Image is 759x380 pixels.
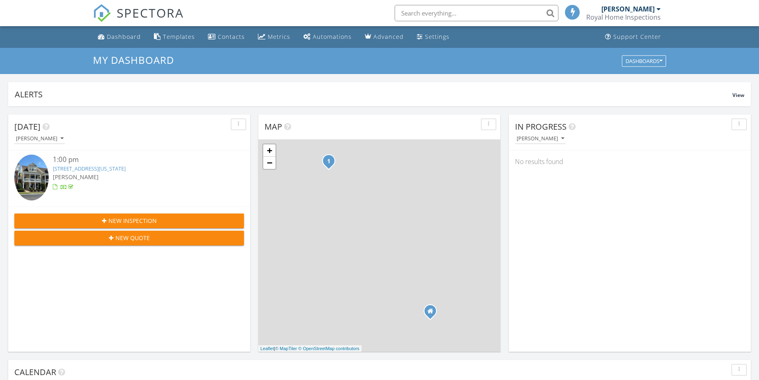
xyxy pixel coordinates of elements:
[95,29,144,45] a: Dashboard
[14,121,41,132] span: [DATE]
[622,55,666,67] button: Dashboards
[515,121,567,132] span: In Progress
[268,33,290,40] div: Metrics
[300,29,355,45] a: Automations (Basic)
[263,144,276,157] a: Zoom in
[16,136,63,142] div: [PERSON_NAME]
[613,33,661,40] div: Support Center
[626,58,662,64] div: Dashboards
[258,345,361,352] div: |
[108,216,157,225] span: New Inspection
[298,346,359,351] a: © OpenStreetMap contributors
[151,29,198,45] a: Templates
[218,33,245,40] div: Contacts
[14,155,49,200] img: 9353451%2Fcover_photos%2F03FHf0g1M0ffW8YYVY2w%2Fsmall.jpg
[15,89,732,100] div: Alerts
[205,29,248,45] a: Contacts
[264,121,282,132] span: Map
[509,151,751,173] div: No results found
[255,29,294,45] a: Metrics
[515,133,566,144] button: [PERSON_NAME]
[732,92,744,99] span: View
[163,33,195,40] div: Templates
[373,33,404,40] div: Advanced
[395,5,558,21] input: Search everything...
[601,5,655,13] div: [PERSON_NAME]
[14,155,244,202] a: 1:00 pm [STREET_ADDRESS][US_STATE] [PERSON_NAME]
[275,346,297,351] a: © MapTiler
[327,159,330,164] i: 1
[14,214,244,228] button: New Inspection
[586,13,661,21] div: Royal Home Inspections
[117,4,184,21] span: SPECTORA
[517,136,564,142] div: [PERSON_NAME]
[14,231,244,245] button: New Quote
[329,161,334,166] div: 4569 Totteridge , Virginia Beach, VA 23462
[602,29,664,45] a: Support Center
[260,346,274,351] a: Leaflet
[53,165,126,172] a: [STREET_ADDRESS][US_STATE]
[361,29,407,45] a: Advanced
[93,4,111,22] img: The Best Home Inspection Software - Spectora
[93,11,184,28] a: SPECTORA
[430,311,435,316] div: 3000 looking glass court, Virginia Beach VA 23456
[107,33,141,40] div: Dashboard
[14,133,65,144] button: [PERSON_NAME]
[53,173,99,181] span: [PERSON_NAME]
[115,234,150,242] span: New Quote
[53,155,225,165] div: 1:00 pm
[313,33,352,40] div: Automations
[413,29,453,45] a: Settings
[263,157,276,169] a: Zoom out
[14,367,56,378] span: Calendar
[93,53,174,67] span: My Dashboard
[425,33,450,40] div: Settings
